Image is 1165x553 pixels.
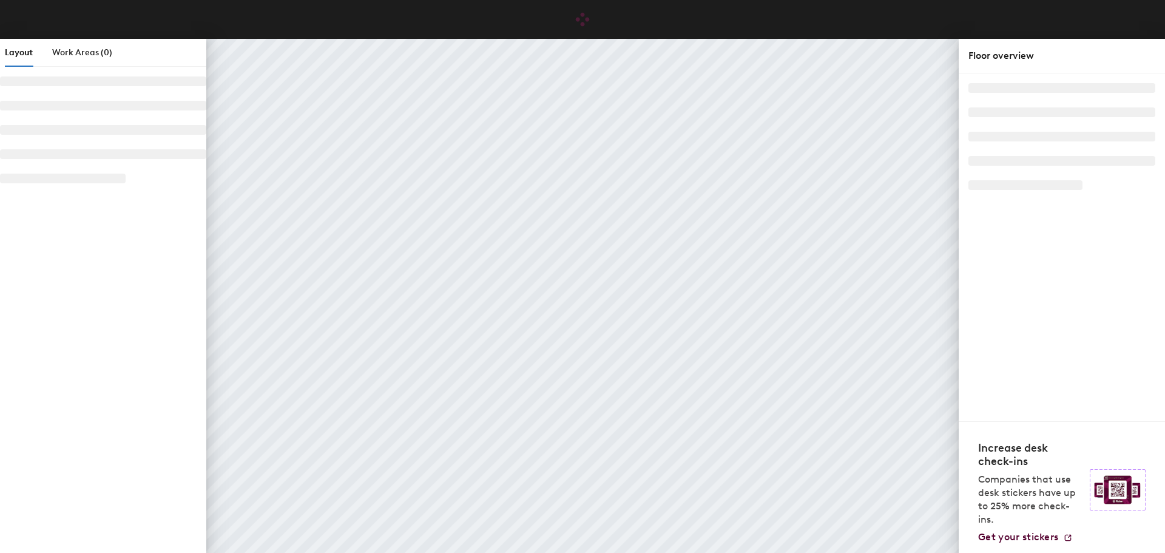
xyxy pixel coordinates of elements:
span: Work Areas (0) [52,47,112,58]
h4: Increase desk check-ins [978,441,1082,468]
img: Sticker logo [1090,469,1146,511]
span: Layout [5,47,33,58]
div: Floor overview [968,49,1155,63]
a: Get your stickers [978,531,1073,543]
span: Get your stickers [978,531,1058,543]
p: Companies that use desk stickers have up to 25% more check-ins. [978,473,1082,526]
